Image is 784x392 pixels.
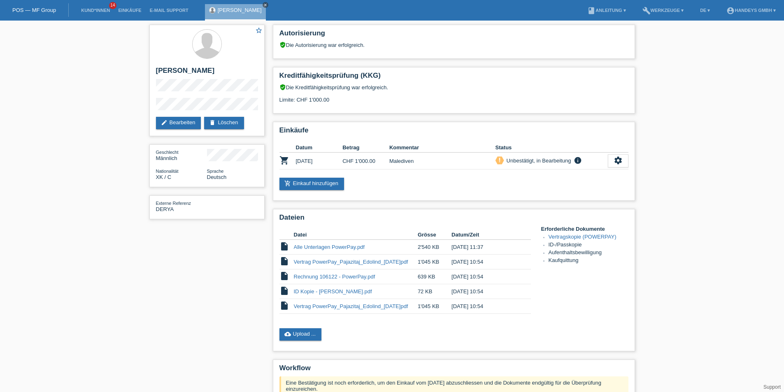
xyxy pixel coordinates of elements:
[284,180,291,187] i: add_shopping_cart
[279,256,289,266] i: insert_drive_file
[156,169,179,174] span: Nationalität
[255,27,263,35] a: star_border
[418,240,451,255] td: 2'540 KB
[279,328,322,341] a: cloud_uploadUpload ...
[263,2,268,8] a: close
[279,178,344,190] a: add_shopping_cartEinkauf hinzufügen
[294,303,408,309] a: Vertrag PowerPay_Pajazitaj_Edolind_[DATE]pdf
[451,269,519,284] td: [DATE] 10:54
[156,149,207,161] div: Männlich
[77,8,114,13] a: Kund*innen
[279,84,286,90] i: verified_user
[156,117,201,129] a: editBearbeiten
[642,7,651,15] i: build
[263,3,268,7] i: close
[451,284,519,299] td: [DATE] 10:54
[587,7,596,15] i: book
[549,241,628,249] li: ID-/Passkopie
[726,7,735,15] i: account_circle
[451,299,519,314] td: [DATE] 10:54
[279,42,286,48] i: verified_user
[279,241,289,251] i: insert_drive_file
[218,7,262,13] a: [PERSON_NAME]
[294,274,375,280] a: Rechnung 106122 - PowerPay.pdf
[279,286,289,296] i: insert_drive_file
[279,155,289,165] i: POSP00027951
[146,8,193,13] a: E-Mail Support
[418,284,451,299] td: 72 KB
[722,8,780,13] a: account_circleHandeys GmbH ▾
[279,126,628,139] h2: Einkäufe
[109,2,116,9] span: 14
[294,259,408,265] a: Vertrag PowerPay_Pajazitaj_Edolind_[DATE]pdf
[342,143,389,153] th: Betrag
[161,119,168,126] i: edit
[418,255,451,269] td: 1'045 KB
[696,8,714,13] a: DE ▾
[497,157,503,163] i: priority_high
[279,301,289,311] i: insert_drive_file
[255,27,263,34] i: star_border
[114,8,145,13] a: Einkäufe
[207,174,227,180] span: Deutsch
[541,226,628,232] h4: Erforderliche Dokumente
[156,200,207,212] div: DERYA
[156,201,191,206] span: Externe Referenz
[389,153,496,169] td: Malediven
[504,156,571,165] div: Unbestätigt, in Bearbeitung
[209,119,216,126] i: delete
[549,249,628,257] li: Aufenthaltsbewilligung
[451,255,519,269] td: [DATE] 10:54
[156,150,179,155] span: Geschlecht
[204,117,244,129] a: deleteLöschen
[451,230,519,240] th: Datum/Zeit
[418,299,451,314] td: 1'045 KB
[296,153,343,169] td: [DATE]
[418,230,451,240] th: Grösse
[279,72,628,84] h2: Kreditfähigkeitsprüfung (KKG)
[573,156,583,165] i: info
[549,257,628,265] li: Kaufquittung
[583,8,630,13] a: bookAnleitung ▾
[12,7,56,13] a: POS — MF Group
[279,42,628,48] div: Die Autorisierung war erfolgreich.
[296,143,343,153] th: Datum
[451,240,519,255] td: [DATE] 11:37
[389,143,496,153] th: Kommentar
[279,271,289,281] i: insert_drive_file
[614,156,623,165] i: settings
[279,84,628,109] div: Die Kreditfähigkeitsprüfung war erfolgreich. Limite: CHF 1'000.00
[294,230,418,240] th: Datei
[156,67,258,79] h2: [PERSON_NAME]
[284,331,291,337] i: cloud_upload
[549,234,616,240] a: Vertragskopie (POWERPAY)
[418,269,451,284] td: 639 KB
[294,288,372,295] a: ID Kopie - [PERSON_NAME].pdf
[279,213,628,226] h2: Dateien
[207,169,224,174] span: Sprache
[763,384,781,390] a: Support
[279,29,628,42] h2: Autorisierung
[156,174,172,180] span: Kosovo / C / 03.07.1996
[342,153,389,169] td: CHF 1'000.00
[638,8,688,13] a: buildWerkzeuge ▾
[279,364,628,376] h2: Workflow
[294,244,365,250] a: Alle Unterlagen PowerPay.pdf
[496,143,608,153] th: Status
